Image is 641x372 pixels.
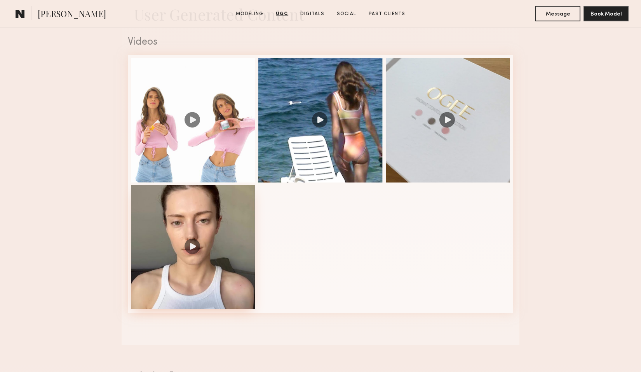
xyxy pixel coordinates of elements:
a: Book Model [584,10,629,17]
a: Digitals [297,10,327,17]
a: Past Clients [366,10,408,17]
div: Videos [128,37,513,47]
a: UGC [273,10,291,17]
a: Social [334,10,359,17]
a: Modeling [233,10,267,17]
span: [PERSON_NAME] [38,8,106,21]
button: Book Model [584,6,629,21]
button: Message [535,6,580,21]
